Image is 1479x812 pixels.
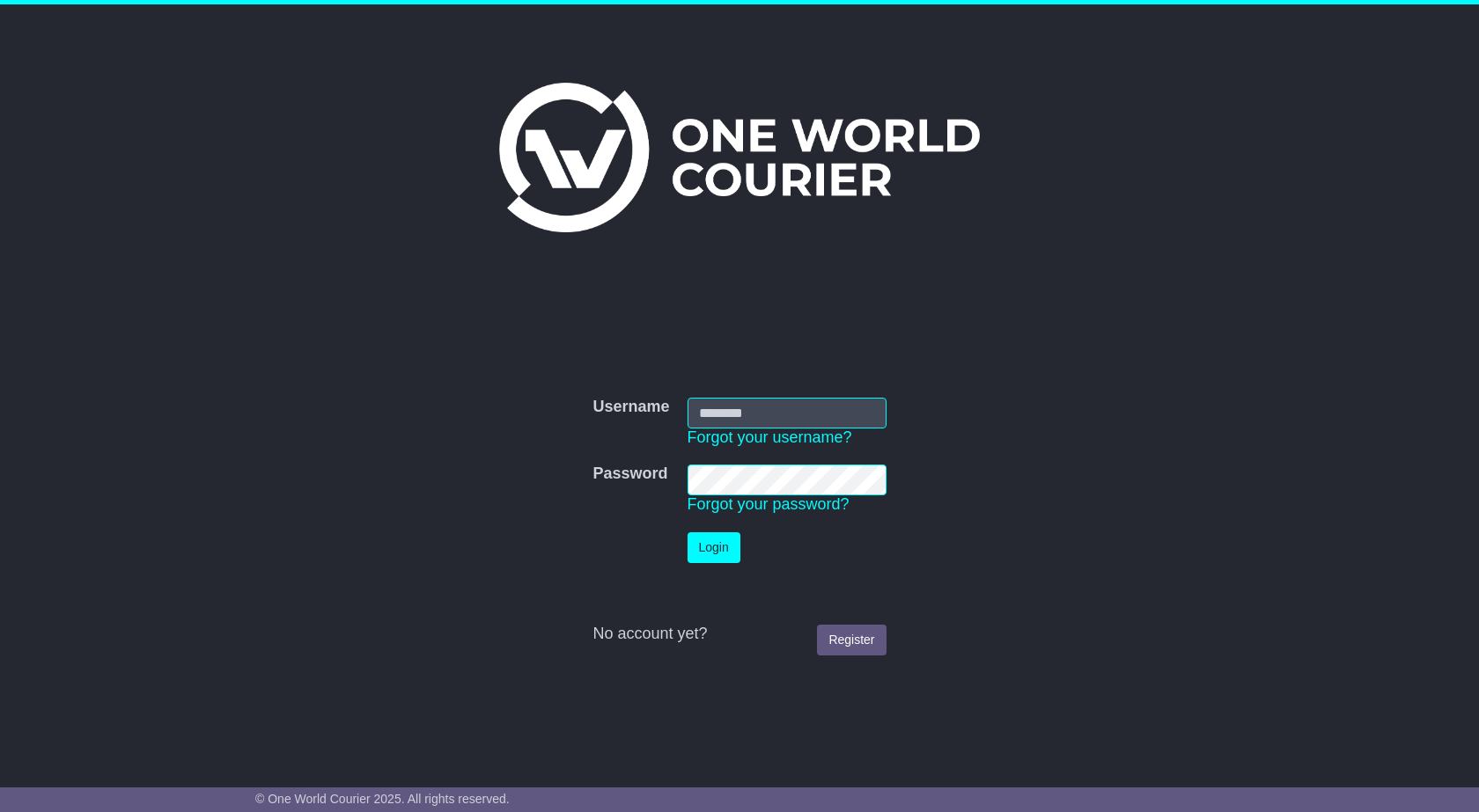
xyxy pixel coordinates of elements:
label: Username [592,398,669,417]
a: Forgot your password? [688,495,850,513]
div: No account yet? [592,625,886,644]
a: Register [817,625,886,655]
button: Login [688,532,740,563]
label: Password [592,465,667,484]
a: Forgot your username? [688,428,852,446]
img: One World [499,83,980,232]
span: © One World Courier 2025. All rights reserved. [255,792,510,806]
